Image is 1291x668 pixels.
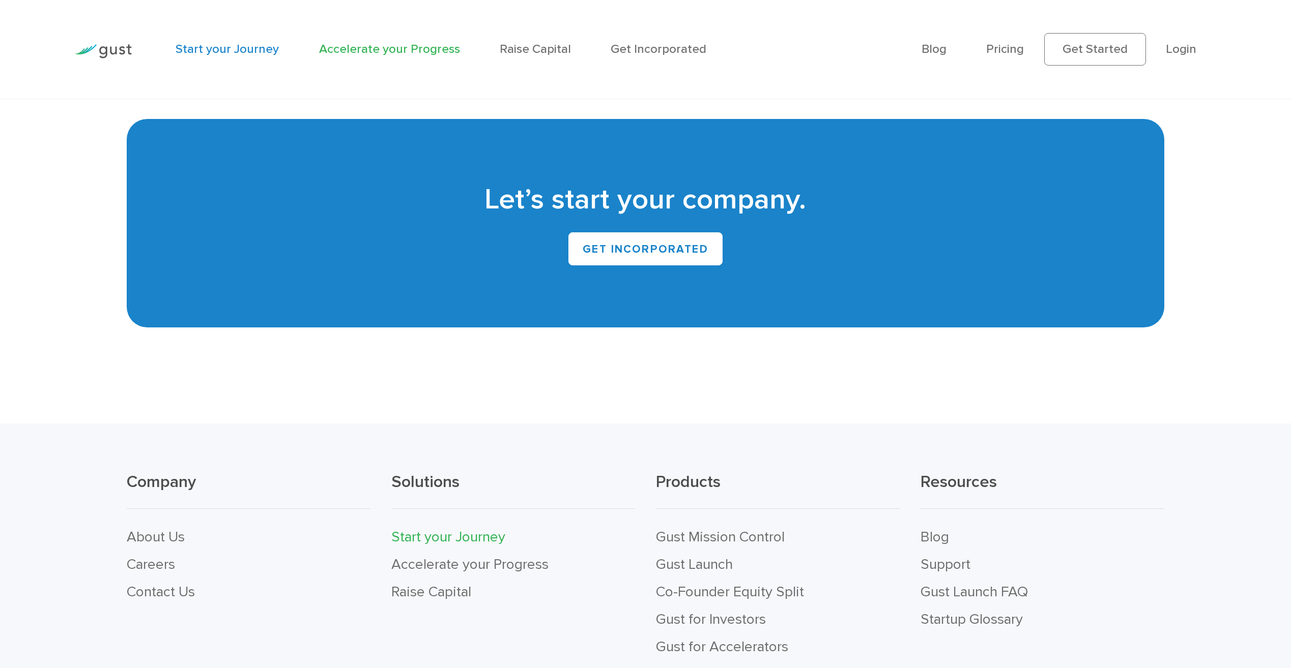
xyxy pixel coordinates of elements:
[176,42,279,56] a: Start your Journey
[656,556,733,573] a: Gust Launch
[568,232,723,265] a: GET INCORPORATED
[127,528,185,545] a: About Us
[127,471,371,509] h3: Company
[391,471,636,509] h3: Solutions
[921,556,970,573] a: Support
[75,44,132,58] img: Gust Logo
[656,611,766,628] a: Gust for Investors
[391,583,471,600] a: Raise Capital
[921,583,1028,600] a: Gust Launch FAQ
[127,556,175,573] a: Careers
[319,42,460,56] a: Accelerate your Progress
[1166,42,1196,56] a: Login
[147,180,1144,219] h2: Let’s start your company.
[656,528,785,545] a: Gust Mission Control
[921,611,1023,628] a: Startup Glossary
[921,528,949,545] a: Blog
[500,42,571,56] a: Raise Capital
[986,42,1024,56] a: Pricing
[391,528,505,545] a: Start your Journey
[922,42,946,56] a: Blog
[656,583,804,600] a: Co-Founder Equity Split
[391,556,549,573] a: Accelerate your Progress
[656,638,788,655] a: Gust for Accelerators
[921,471,1165,509] h3: Resources
[1044,33,1146,66] a: Get Started
[127,583,195,600] a: Contact Us
[656,471,900,509] h3: Products
[611,42,706,56] a: Get Incorporated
